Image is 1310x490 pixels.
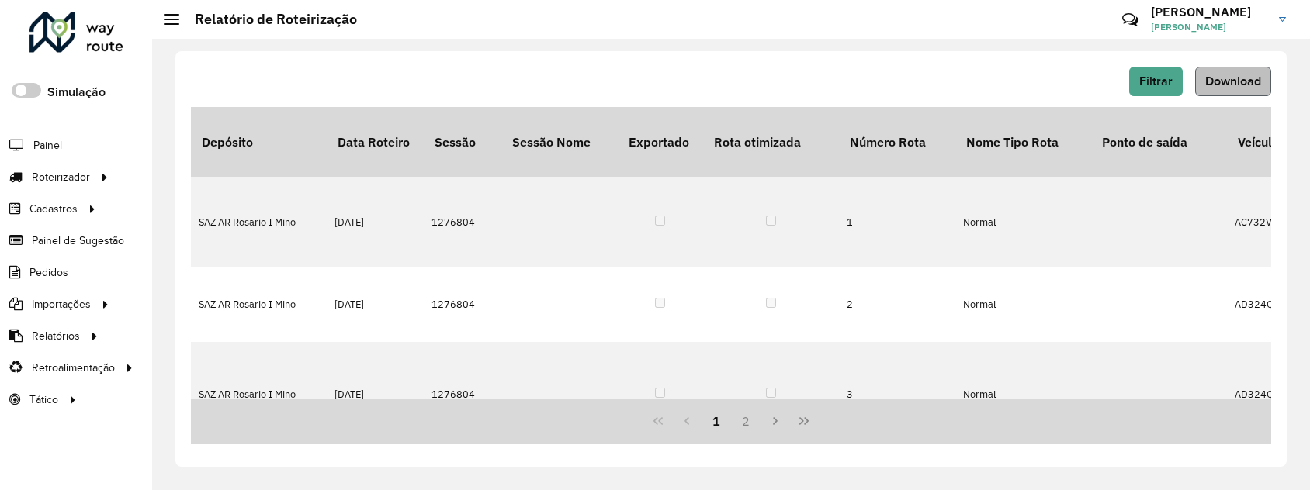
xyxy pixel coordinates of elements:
td: AD324QN [1227,267,1305,342]
span: Retroalimentação [32,360,115,376]
th: Número Rota [839,107,955,177]
td: [DATE] [327,267,424,342]
td: Normal [955,177,1091,267]
th: Veículo [1227,107,1305,177]
label: Simulação [47,83,106,102]
td: 2 [839,267,955,342]
td: AC732VL [1227,177,1305,267]
td: SAZ AR Rosario I Mino [191,267,327,342]
span: Roteirizador [32,169,90,185]
th: Rota otimizada [703,107,839,177]
th: Depósito [191,107,327,177]
th: Sessão Nome [501,107,618,177]
th: Sessão [424,107,501,177]
button: Last Page [789,406,819,436]
h2: Relatório de Roteirização [179,11,357,28]
span: Painel de Sugestão [32,233,124,249]
button: Download [1195,67,1271,96]
span: Download [1205,74,1261,88]
span: Importações [32,296,91,312]
td: Normal [955,342,1091,447]
button: Filtrar [1129,67,1183,96]
th: Data Roteiro [327,107,424,177]
span: Painel [33,137,62,154]
td: [DATE] [327,342,424,447]
button: 2 [731,406,761,436]
span: [PERSON_NAME] [1151,20,1267,34]
a: Contato Rápido [1114,3,1147,36]
span: Pedidos [29,264,68,281]
span: Cadastros [29,201,78,217]
span: Filtrar [1139,74,1173,88]
button: Next Page [761,406,790,436]
td: AD324QO [1227,342,1305,447]
th: Ponto de saída [1091,107,1227,177]
td: 1276804 [424,267,501,342]
span: Tático [29,392,58,408]
button: 1 [702,406,731,436]
span: Relatórios [32,328,80,344]
td: 3 [839,342,955,447]
td: [DATE] [327,177,424,267]
td: 1 [839,177,955,267]
td: SAZ AR Rosario I Mino [191,342,327,447]
td: Normal [955,267,1091,342]
td: SAZ AR Rosario I Mino [191,177,327,267]
th: Nome Tipo Rota [955,107,1091,177]
td: 1276804 [424,177,501,267]
td: 1276804 [424,342,501,447]
h3: [PERSON_NAME] [1151,5,1267,19]
th: Exportado [618,107,703,177]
